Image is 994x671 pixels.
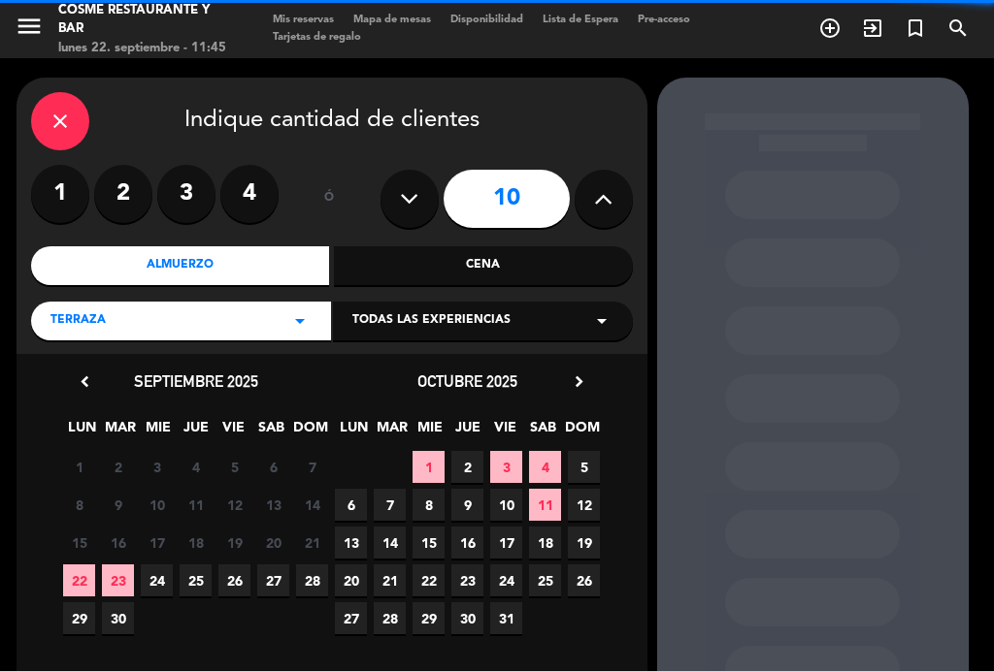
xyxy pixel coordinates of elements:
[257,489,289,521] span: 13
[352,311,511,331] span: Todas las experiencias
[102,527,134,559] span: 16
[590,309,613,333] i: arrow_drop_down
[141,489,173,521] span: 10
[529,489,561,521] span: 11
[63,527,95,559] span: 15
[413,451,445,483] span: 1
[335,527,367,559] span: 13
[529,564,561,596] span: 25
[818,16,842,40] i: add_circle_outline
[141,451,173,483] span: 3
[490,527,522,559] span: 17
[15,12,44,41] i: menu
[94,165,152,223] label: 2
[413,602,445,634] span: 29
[296,489,328,521] span: 14
[374,489,406,521] span: 7
[257,451,289,483] span: 6
[451,564,483,596] span: 23
[63,489,95,521] span: 8
[102,564,134,596] span: 23
[66,416,98,448] span: LUN
[527,416,559,448] span: SAB
[374,602,406,634] span: 28
[141,527,173,559] span: 17
[49,110,72,133] i: close
[568,451,600,483] span: 5
[490,451,522,483] span: 3
[413,527,445,559] span: 15
[335,489,367,521] span: 6
[58,1,234,39] div: Cosme Restaurante y Bar
[63,564,95,596] span: 22
[218,489,250,521] span: 12
[180,451,212,483] span: 4
[263,15,344,25] span: Mis reservas
[257,527,289,559] span: 20
[335,602,367,634] span: 27
[293,416,325,448] span: DOM
[218,564,250,596] span: 26
[937,12,979,45] span: BUSCAR
[861,16,884,40] i: exit_to_app
[180,489,212,521] span: 11
[413,489,445,521] span: 8
[374,564,406,596] span: 21
[157,165,215,223] label: 3
[75,371,95,392] i: chevron_left
[490,489,522,521] span: 10
[102,602,134,634] span: 30
[451,602,483,634] span: 30
[218,527,250,559] span: 19
[31,92,633,150] div: Indique cantidad de clientes
[63,451,95,483] span: 1
[104,416,136,448] span: MAR
[344,15,441,25] span: Mapa de mesas
[441,15,533,25] span: Disponibilidad
[63,602,95,634] span: 29
[809,12,851,45] span: RESERVAR MESA
[376,416,408,448] span: MAR
[946,16,970,40] i: search
[529,451,561,483] span: 4
[335,564,367,596] span: 20
[451,451,483,483] span: 2
[102,489,134,521] span: 9
[263,32,371,43] span: Tarjetas de regalo
[58,39,234,58] div: lunes 22. septiembre - 11:45
[568,527,600,559] span: 19
[296,527,328,559] span: 21
[338,416,370,448] span: LUN
[288,309,312,333] i: arrow_drop_down
[417,371,517,391] span: octubre 2025
[569,371,589,392] i: chevron_right
[31,246,330,285] div: Almuerzo
[413,564,445,596] span: 22
[50,311,106,331] span: Terraza
[180,564,212,596] span: 25
[142,416,174,448] span: MIE
[533,15,628,25] span: Lista de Espera
[489,416,521,448] span: VIE
[628,15,700,25] span: Pre-acceso
[565,416,597,448] span: DOM
[31,165,89,223] label: 1
[374,527,406,559] span: 14
[490,602,522,634] span: 31
[568,489,600,521] span: 12
[414,416,446,448] span: MIE
[334,246,633,285] div: Cena
[218,451,250,483] span: 5
[180,527,212,559] span: 18
[490,564,522,596] span: 24
[529,527,561,559] span: 18
[141,564,173,596] span: 24
[296,451,328,483] span: 7
[904,16,927,40] i: turned_in_not
[257,564,289,596] span: 27
[451,527,483,559] span: 16
[296,564,328,596] span: 28
[217,416,249,448] span: VIE
[180,416,212,448] span: JUE
[255,416,287,448] span: SAB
